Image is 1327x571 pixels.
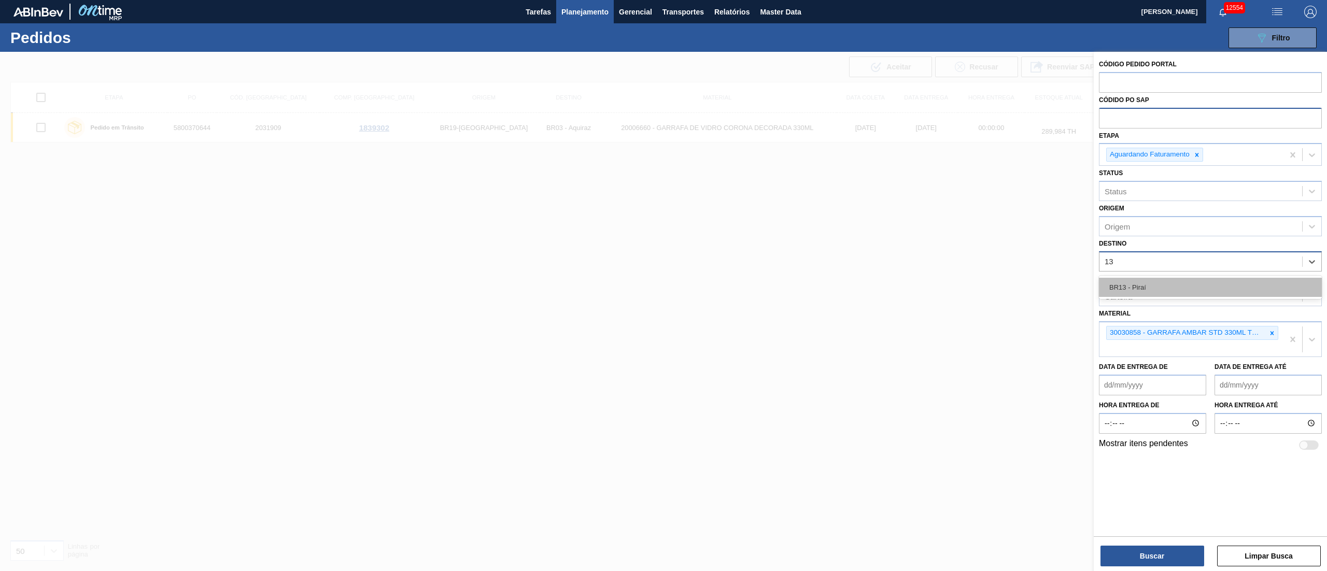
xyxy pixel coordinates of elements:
[1099,398,1206,413] label: Hora entrega de
[1215,375,1322,395] input: dd/mm/yyyy
[1107,148,1191,161] div: Aguardando Faturamento
[1099,240,1126,247] label: Destino
[1099,375,1206,395] input: dd/mm/yyyy
[13,7,63,17] img: TNhmsLtSVTkK8tSr43FrP2fwEKptu5GPRR3wAAAABJRU5ErkJggg==
[662,6,704,18] span: Transportes
[714,6,750,18] span: Relatórios
[1099,132,1119,139] label: Etapa
[1105,187,1127,196] div: Status
[561,6,609,18] span: Planejamento
[1215,398,1322,413] label: Hora entrega até
[526,6,551,18] span: Tarefas
[1229,27,1317,48] button: Filtro
[1272,34,1290,42] span: Filtro
[1099,96,1149,104] label: Códido PO SAP
[1099,205,1124,212] label: Origem
[1271,6,1283,18] img: userActions
[619,6,652,18] span: Gerencial
[10,32,172,44] h1: Pedidos
[1206,5,1239,19] button: Notificações
[1215,363,1287,370] label: Data de Entrega até
[1105,222,1130,231] div: Origem
[1099,439,1188,451] label: Mostrar itens pendentes
[1099,363,1168,370] label: Data de Entrega de
[1224,2,1245,13] span: 12554
[1099,275,1131,282] label: Carteira
[760,6,801,18] span: Master Data
[1107,326,1266,339] div: 30030858 - GARRAFA AMBAR STD 330ML TWIST OFF
[1099,278,1322,297] div: BR13 - Piraí
[1304,6,1317,18] img: Logout
[1099,169,1123,177] label: Status
[1099,61,1177,68] label: Código Pedido Portal
[1099,310,1131,317] label: Material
